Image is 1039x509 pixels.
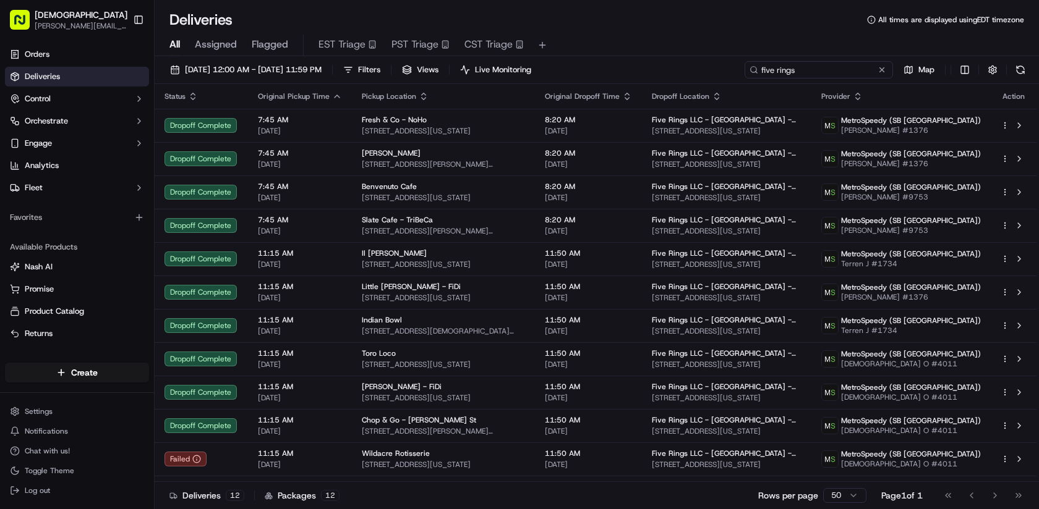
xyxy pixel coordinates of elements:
span: Chat with us! [25,446,70,456]
span: Pickup Location [362,91,416,101]
span: 8:20 AM [545,182,632,191]
span: 11:15 AM [258,282,342,292]
span: All times are displayed using EDT timezone [878,15,1024,25]
span: [DATE] [258,426,342,436]
span: Assigned [195,37,237,52]
button: Promise [5,279,149,299]
img: Nash [12,12,37,37]
img: metro_speed_logo.png [822,351,838,367]
div: Available Products [5,237,149,257]
span: [DATE] [258,193,342,203]
span: 7:45 AM [258,215,342,225]
span: [PERSON_NAME] #9753 [841,192,981,202]
button: [DEMOGRAPHIC_DATA][PERSON_NAME][EMAIL_ADDRESS][DOMAIN_NAME] [5,5,128,35]
span: CST Triage [464,37,513,52]
span: [STREET_ADDRESS][US_STATE] [362,259,525,269]
span: Status [165,91,186,101]
span: All [169,37,180,52]
span: Nash AI [25,261,53,272]
span: Settings [25,406,53,416]
span: [DATE] [545,126,632,136]
span: [STREET_ADDRESS][US_STATE] [362,293,525,303]
div: We're available if you need us! [42,130,156,140]
span: Five Rings LLC - [GEOGRAPHIC_DATA] - Floor 30 [652,282,802,292]
span: Map [918,64,934,75]
span: Benvenuto Cafe [362,182,417,191]
span: [DATE] [545,259,632,269]
span: [DATE] [545,293,632,303]
span: [DATE] [545,193,632,203]
span: [PERSON_NAME] - FiDi [362,382,442,392]
span: Orchestrate [25,116,68,127]
span: EST Triage [319,37,366,52]
span: 11:15 AM [258,248,342,258]
span: Orders [25,49,49,60]
span: [STREET_ADDRESS][US_STATE] [652,159,802,169]
button: Start new chat [210,122,225,137]
span: 7:45 AM [258,182,342,191]
span: 8:20 AM [545,148,632,158]
span: [STREET_ADDRESS][US_STATE] [362,193,525,203]
button: Control [5,89,149,109]
span: MetroSpeedy (SB [GEOGRAPHIC_DATA]) [841,149,981,159]
span: [DATE] 12:00 AM - [DATE] 11:59 PM [185,64,322,75]
div: Page 1 of 1 [881,489,923,502]
span: Wildacre Rotisserie [362,448,430,458]
a: Analytics [5,156,149,175]
span: [STREET_ADDRESS][US_STATE] [362,393,525,403]
span: Views [417,64,438,75]
div: 12 [226,490,244,501]
img: metro_speed_logo.png [822,217,838,233]
span: [STREET_ADDRESS][US_STATE] [652,259,802,269]
span: Il [PERSON_NAME] [362,248,427,258]
span: Five Rings LLC - [GEOGRAPHIC_DATA] - Floor 30 [652,148,802,158]
div: 12 [321,490,340,501]
span: [DATE] [545,159,632,169]
span: Filters [358,64,380,75]
img: metro_speed_logo.png [822,151,838,167]
img: metro_speed_logo.png [822,384,838,400]
span: Terren J #1734 [841,259,981,269]
span: Engage [25,138,52,149]
a: Returns [10,328,144,339]
p: Rows per page [758,489,818,502]
div: Packages [265,489,340,502]
a: Promise [10,284,144,295]
span: 11:50 AM [545,315,632,325]
a: Product Catalog [10,306,144,317]
span: [STREET_ADDRESS][US_STATE] [652,426,802,436]
input: Type to search [745,61,893,78]
span: Chop & Go - [PERSON_NAME] St [362,415,476,425]
span: [STREET_ADDRESS][US_STATE] [652,126,802,136]
span: [STREET_ADDRESS][US_STATE] [362,126,525,136]
span: 11:15 AM [258,382,342,392]
span: MetroSpeedy (SB [GEOGRAPHIC_DATA]) [841,282,981,292]
span: 11:50 AM [545,348,632,358]
button: Orchestrate [5,111,149,131]
button: Live Monitoring [455,61,537,78]
span: 11:50 AM [545,382,632,392]
span: 11:50 AM [545,248,632,258]
span: Create [71,366,98,379]
div: 📗 [12,180,22,190]
button: Toggle Theme [5,462,149,479]
a: Orders [5,44,149,64]
span: Little [PERSON_NAME] - FiDi [362,282,461,292]
span: MetroSpeedy (SB [GEOGRAPHIC_DATA]) [841,116,981,125]
button: [DATE] 12:00 AM - [DATE] 11:59 PM [165,61,327,78]
span: MetroSpeedy (SB [GEOGRAPHIC_DATA]) [841,182,981,192]
span: [DEMOGRAPHIC_DATA] O #4011 [841,426,981,435]
span: [PERSON_NAME] #9753 [841,225,981,235]
div: 💻 [105,180,114,190]
span: [PERSON_NAME] #1376 [841,125,981,135]
span: Fresh & Co - NoHo [362,115,427,125]
img: 1736555255976-a54dd68f-1ca7-489b-9aae-adbdc363a1c4 [12,118,35,140]
button: Log out [5,482,149,499]
a: Nash AI [10,261,144,272]
span: Notifications [25,426,68,436]
span: [STREET_ADDRESS][US_STATE] [652,193,802,203]
span: Five Rings LLC - [GEOGRAPHIC_DATA] - Floor 30 [652,348,802,358]
button: Create [5,363,149,382]
span: [DATE] [545,393,632,403]
span: [STREET_ADDRESS][US_STATE] [652,326,802,336]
